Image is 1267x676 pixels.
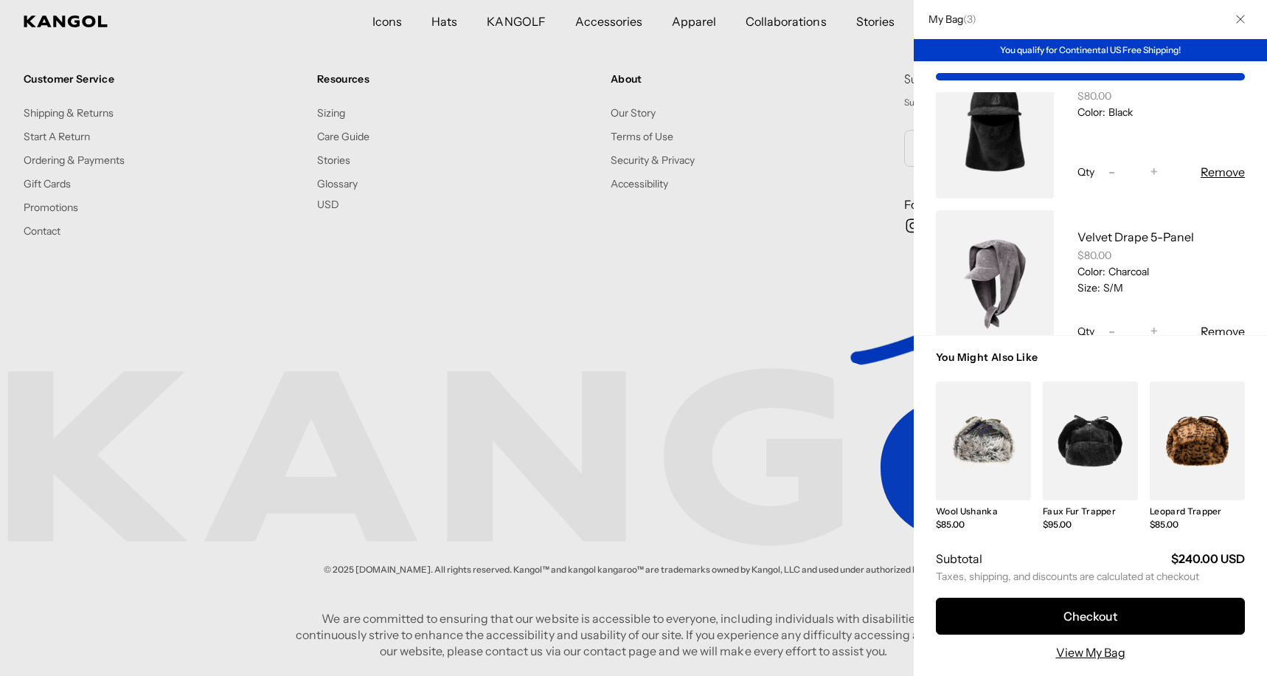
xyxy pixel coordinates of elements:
[1077,325,1094,338] span: Qty
[1077,249,1245,262] div: $80.00
[1043,519,1072,530] span: $95.00
[1122,323,1143,340] input: Quantity for Velvet Drape 5-Panel
[936,598,1245,635] button: Checkout
[1150,519,1179,530] span: $85.00
[1150,162,1158,182] span: +
[1043,506,1116,517] a: Faux Fur Trapper
[1077,230,1194,244] a: Velvet Drape 5-Panel
[967,13,972,26] span: 3
[921,13,976,26] h2: My Bag
[1105,265,1149,278] dd: Charcoal
[1108,322,1115,342] span: -
[1077,106,1105,119] dt: Color:
[1077,89,1245,103] div: $80.00
[1143,163,1165,181] button: +
[936,506,998,517] a: Wool Ushanka
[936,351,1245,382] h3: You Might Also Like
[1077,265,1105,278] dt: Color:
[1056,644,1125,661] a: View My Bag
[1122,163,1143,181] input: Quantity for Faux Fur Balaclava
[1201,323,1245,340] button: Remove Velvet Drape 5-Panel - Charcoal / S/M
[936,519,965,530] span: $85.00
[1150,506,1222,517] a: Leopard Trapper
[1077,165,1094,179] span: Qty
[1150,322,1158,342] span: +
[936,570,1245,583] small: Taxes, shipping, and discounts are calculated at checkout
[1100,163,1122,181] button: -
[963,13,976,26] span: ( )
[1077,281,1100,294] dt: Size:
[1100,281,1123,294] dd: S/M
[1201,163,1245,181] button: Remove Faux Fur Balaclava - Black
[1143,323,1165,340] button: +
[1100,323,1122,340] button: -
[1108,162,1115,182] span: -
[914,39,1267,61] div: You qualify for Continental US Free Shipping!
[1105,106,1133,119] dd: Black
[936,551,982,567] h2: Subtotal
[1171,551,1245,566] strong: $240.00 USD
